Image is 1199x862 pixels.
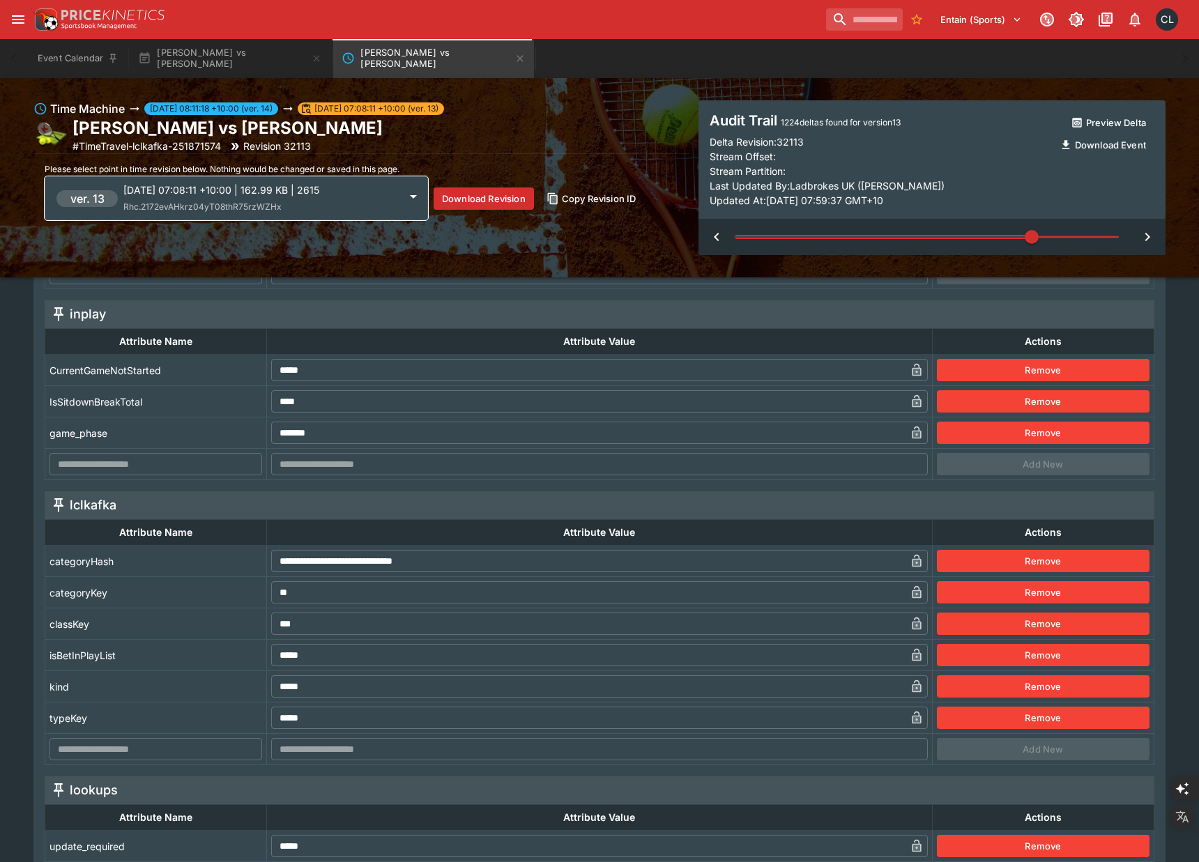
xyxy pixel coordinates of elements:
[710,134,804,149] p: Delta Revision: 32113
[70,306,106,322] h5: inplay
[1034,7,1060,32] button: Connected to PK
[6,7,31,32] button: open drawer
[45,805,267,831] th: Attribute Name
[932,520,1154,546] th: Actions
[932,805,1154,831] th: Actions
[70,497,116,513] h5: lclkafka
[45,671,267,702] td: kind
[45,355,267,386] td: CurrentGameNotStarted
[906,8,928,31] button: No Bookmarks
[434,187,534,210] button: Download Revision
[937,644,1150,666] button: Remove
[45,329,267,355] th: Attribute Name
[267,520,933,546] th: Attribute Value
[50,100,125,117] h6: Time Machine
[123,201,282,212] span: Rhc.2172evAHkrz04yT08thR75rzWZHx
[45,546,267,577] td: categoryHash
[123,183,399,197] p: [DATE] 07:08:11 +10:00 | 162.99 KB | 2615
[540,187,645,210] button: Copy Revision ID
[45,577,267,608] td: categoryKey
[937,835,1150,857] button: Remove
[45,702,267,734] td: typeKey
[70,190,105,207] h6: ver. 13
[33,118,67,152] img: tennis.png
[932,8,1030,31] button: Select Tenant
[937,422,1150,444] button: Remove
[61,23,137,29] img: Sportsbook Management
[130,39,330,78] button: [PERSON_NAME] vs [PERSON_NAME]
[1156,8,1178,31] div: Chad Liu
[710,149,1052,208] p: Stream Offset: Stream Partition: Last Updated By: Ladbrokes UK ([PERSON_NAME]) Updated At: [DATE]...
[45,164,399,174] span: Please select point in time revision below. Nothing would be changed or saved in this page.
[333,39,534,78] button: Janice Tjen vs Varvara Lepchenko
[243,139,311,153] p: Revision 32113
[1152,4,1182,35] button: Chad Liu
[937,675,1150,698] button: Remove
[937,613,1150,635] button: Remove
[45,386,267,417] td: IsSitdownBreakTotal
[1093,7,1118,32] button: Documentation
[70,782,118,798] h5: lookups
[826,8,903,31] input: search
[31,6,59,33] img: PriceKinetics Logo
[1064,7,1089,32] button: Toggle light/dark mode
[937,359,1150,381] button: Remove
[937,707,1150,729] button: Remove
[45,608,267,640] td: classKey
[937,550,1150,572] button: Remove
[1122,7,1147,32] button: Notifications
[932,329,1154,355] th: Actions
[781,117,901,128] span: 1224 deltas found for version 13
[937,581,1150,603] button: Remove
[45,417,267,449] td: game_phase
[72,139,221,153] p: Copy To Clipboard
[1053,134,1154,156] button: Download Event
[309,102,444,115] span: [DATE] 07:08:11 +10:00 (ver. 13)
[937,390,1150,413] button: Remove
[710,111,1052,130] h4: Audit Trail
[45,831,267,862] td: update_required
[1064,111,1154,134] button: Preview Delta
[72,117,383,139] h2: Copy To Clipboard
[45,520,267,546] th: Attribute Name
[267,805,933,831] th: Attribute Value
[29,39,127,78] button: Event Calendar
[45,640,267,671] td: isBetInPlayList
[61,10,165,20] img: PriceKinetics
[267,329,933,355] th: Attribute Value
[144,102,278,115] span: [DATE] 08:11:18 +10:00 (ver. 14)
